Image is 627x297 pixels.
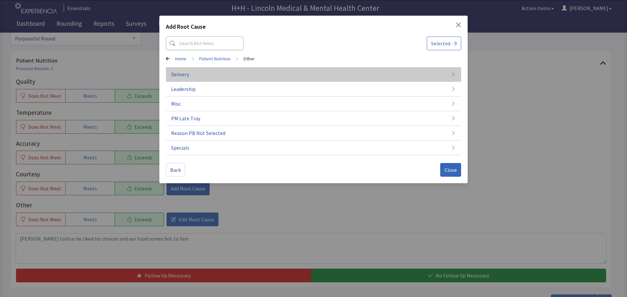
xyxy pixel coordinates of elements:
[166,67,461,82] button: Delivery
[199,55,231,62] a: Patient Nutrition
[431,39,457,47] span: Selected - 9
[166,163,185,177] button: Back
[166,141,461,155] button: Specials
[171,100,181,108] span: Misc
[171,114,200,122] span: PM Late Tray
[236,52,238,65] span: >
[170,166,181,174] span: Back
[166,22,206,34] h2: Add Root Cause
[166,37,244,50] input: Search RCA Items
[166,97,461,111] button: Misc
[175,55,186,62] a: Home
[166,126,461,141] button: Reason PB Not Selected
[192,52,194,65] span: >
[166,111,461,126] button: PM Late Tray
[171,144,189,152] span: Specials
[444,166,457,174] span: Close
[243,55,255,62] a: Other
[171,129,225,137] span: Reason PB Not Selected
[456,22,461,27] button: Close
[440,163,461,177] button: Close
[171,70,189,78] span: Delivery
[166,82,461,97] button: Leadership
[171,85,196,93] span: Leadership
